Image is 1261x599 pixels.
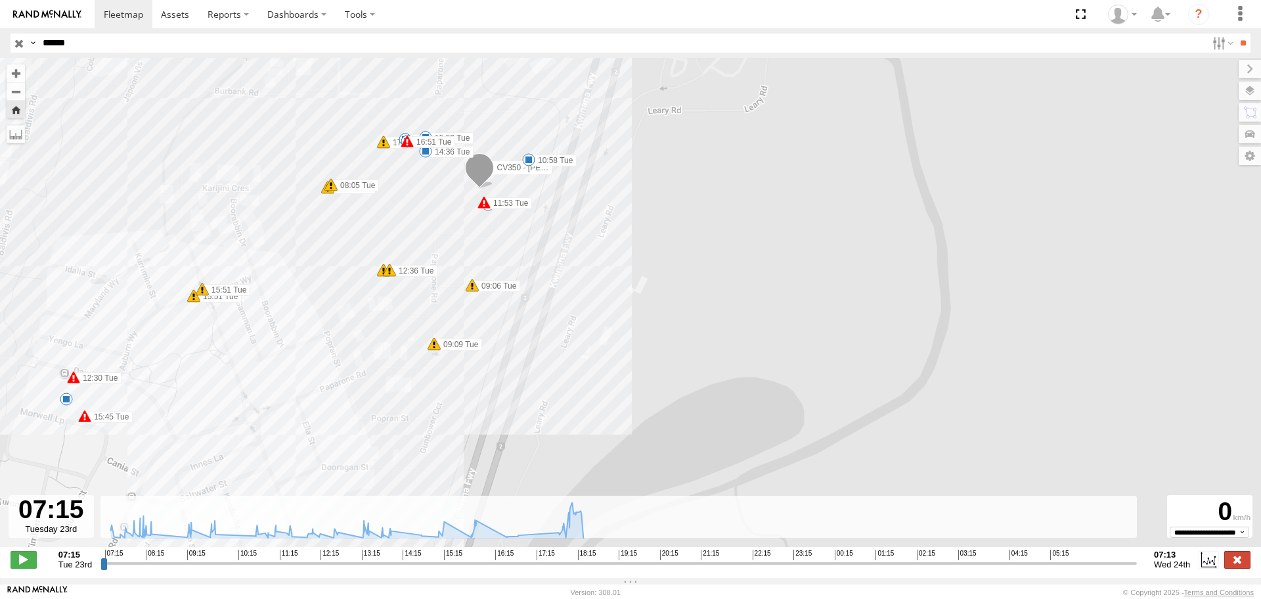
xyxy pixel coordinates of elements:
[481,198,495,211] div: 6
[444,550,462,560] span: 15:15
[7,82,25,101] button: Zoom out
[1169,497,1250,527] div: 0
[958,550,977,560] span: 03:15
[7,586,68,599] a: Visit our Website
[529,155,577,166] label: 10:58 Tue
[434,339,482,350] label: 09:09 Tue
[426,132,474,144] label: 15:52 Tue
[58,560,92,569] span: Tue 23rd Sep 2025
[875,550,894,560] span: 01:15
[835,550,853,560] span: 00:15
[472,280,520,292] label: 09:06 Tue
[1239,147,1261,165] label: Map Settings
[1154,560,1190,569] span: Wed 24th Sep 2025
[1103,5,1141,24] div: Dean Richter
[407,136,455,148] label: 16:51 Tue
[389,265,437,277] label: 12:36 Tue
[753,550,771,560] span: 22:15
[60,393,73,406] div: 10
[1207,34,1235,53] label: Search Filter Options
[58,550,92,560] strong: 07:15
[85,411,133,423] label: 15:45 Tue
[202,284,250,296] label: 15:51 Tue
[619,550,637,560] span: 19:15
[321,550,339,560] span: 12:15
[7,64,25,82] button: Zoom in
[426,146,474,158] label: 14:36 Tue
[403,550,421,560] span: 14:15
[11,551,37,568] label: Play/Stop
[701,550,719,560] span: 21:15
[1009,550,1028,560] span: 04:15
[280,550,298,560] span: 11:15
[484,197,532,209] label: 11:53 Tue
[571,588,621,596] div: Version: 308.01
[331,180,379,191] label: 08:05 Tue
[1184,588,1254,596] a: Terms and Conditions
[384,137,431,149] label: 17:55 Tue
[7,125,25,143] label: Measure
[28,34,38,53] label: Search Query
[105,550,123,560] span: 07:15
[1224,551,1250,568] label: Close
[187,550,206,560] span: 09:15
[537,550,555,560] span: 17:15
[194,291,242,302] label: 15:51 Tue
[362,550,380,560] span: 13:15
[238,550,257,560] span: 10:15
[1188,4,1209,25] i: ?
[328,182,376,194] label: 08:05 Tue
[74,372,122,384] label: 12:30 Tue
[497,163,592,172] span: CV350 - [PERSON_NAME]
[793,550,812,560] span: 23:15
[1123,588,1254,596] div: © Copyright 2025 -
[1154,550,1190,560] strong: 07:13
[578,550,596,560] span: 18:15
[13,10,81,19] img: rand-logo.svg
[146,550,164,560] span: 08:15
[917,550,935,560] span: 02:15
[660,550,678,560] span: 20:15
[7,101,25,118] button: Zoom Home
[1050,550,1069,560] span: 05:15
[495,550,514,560] span: 16:15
